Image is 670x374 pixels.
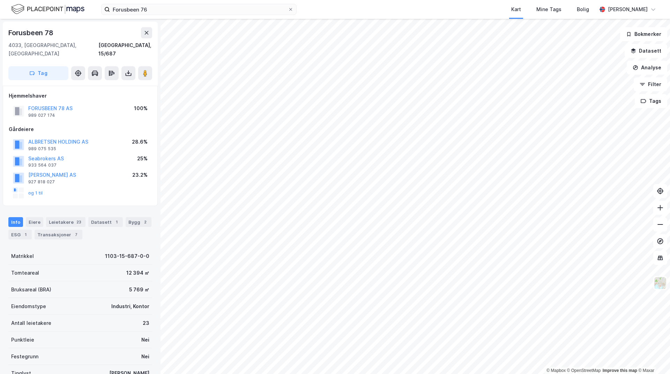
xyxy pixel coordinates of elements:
div: Nei [141,336,149,344]
div: Antall leietakere [11,319,51,327]
button: Bokmerker [620,27,667,41]
div: 12 394 ㎡ [126,269,149,277]
div: Kart [511,5,521,14]
div: 2 [142,219,149,226]
button: Datasett [625,44,667,58]
div: Tomteareal [11,269,39,277]
iframe: Chat Widget [635,341,670,374]
div: 28.6% [132,138,148,146]
div: 1 [113,219,120,226]
div: 100% [134,104,148,113]
button: Tag [8,66,68,80]
button: Tags [635,94,667,108]
div: ESG [8,230,32,239]
div: Leietakere [46,217,85,227]
div: 1103-15-687-0-0 [105,252,149,260]
div: Bygg [126,217,151,227]
div: [GEOGRAPHIC_DATA], 15/687 [98,41,152,58]
div: Kontrollprogram for chat [635,341,670,374]
div: Mine Tags [536,5,561,14]
div: Festegrunn [11,352,38,361]
div: Industri, Kontor [111,302,149,311]
button: Filter [634,77,667,91]
a: Improve this map [603,368,637,373]
div: Bolig [577,5,589,14]
div: Info [8,217,23,227]
div: [PERSON_NAME] [608,5,648,14]
a: OpenStreetMap [567,368,601,373]
div: Gårdeiere [9,125,152,133]
div: 927 818 027 [28,179,55,185]
div: 5 769 ㎡ [129,285,149,294]
div: 23 [143,319,149,327]
a: Mapbox [546,368,566,373]
button: Analyse [627,61,667,75]
div: 23.2% [132,171,148,179]
div: 989 075 535 [28,146,56,152]
div: Forusbeen 78 [8,27,55,38]
div: Eiendomstype [11,302,46,311]
div: 7 [73,231,80,238]
div: 989 027 174 [28,113,55,118]
div: Hjemmelshaver [9,92,152,100]
div: 1 [22,231,29,238]
div: Punktleie [11,336,34,344]
div: 4033, [GEOGRAPHIC_DATA], [GEOGRAPHIC_DATA] [8,41,98,58]
input: Søk på adresse, matrikkel, gårdeiere, leietakere eller personer [110,4,288,15]
img: logo.f888ab2527a4732fd821a326f86c7f29.svg [11,3,84,15]
div: 933 564 037 [28,162,57,168]
div: Nei [141,352,149,361]
div: Matrikkel [11,252,34,260]
img: Z [654,276,667,290]
div: Transaksjoner [35,230,82,239]
div: 23 [75,219,83,226]
div: Bruksareal (BRA) [11,285,51,294]
div: 25% [137,154,148,163]
div: Eiere [26,217,43,227]
div: Datasett [88,217,123,227]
